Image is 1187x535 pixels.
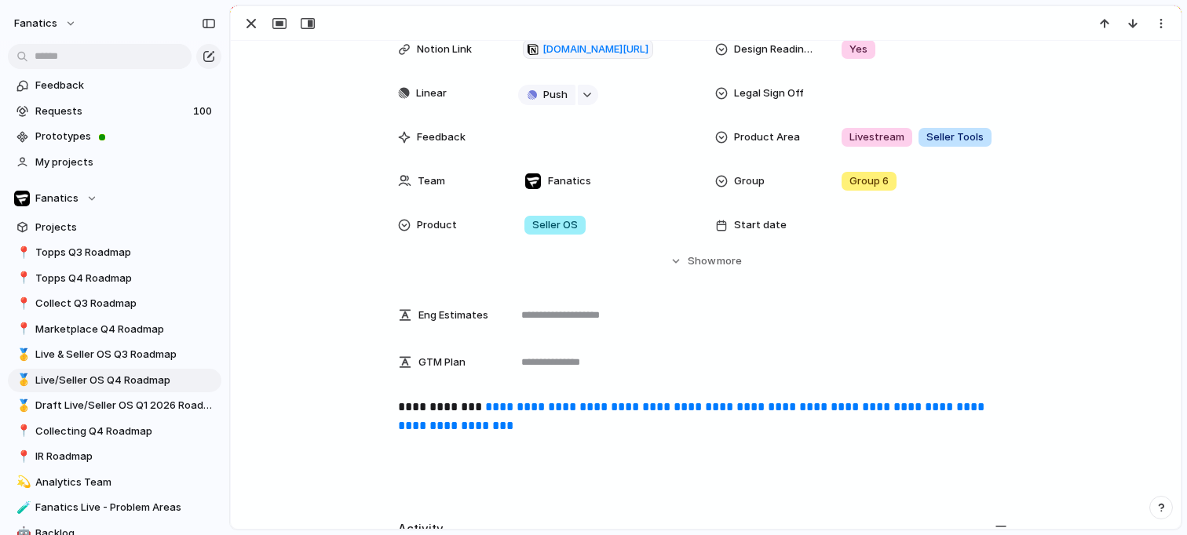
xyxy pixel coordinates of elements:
span: Seller Tools [926,129,984,145]
span: Yes [849,42,867,57]
a: 🧪Fanatics Live - Problem Areas [8,496,221,519]
button: 🧪 [14,500,30,515]
span: Fanatics [548,173,591,189]
span: Product Area [734,129,800,145]
div: 📍 [16,320,27,338]
div: 📍 [16,269,27,287]
span: 100 [193,104,215,119]
div: 🥇 [16,346,27,364]
button: 📍 [14,245,30,260]
a: Prototypes [8,125,221,148]
span: Draft Live/Seller OS Q1 2026 Roadmap [35,398,216,413]
a: 🥇Live & Seller OS Q3 Roadmap [8,343,221,366]
a: My projects [8,151,221,174]
span: Design Readiness [734,42,816,57]
a: 🥇Draft Live/Seller OS Q1 2026 Roadmap [8,394,221,417]
button: 🥇 [14,398,30,413]
div: 💫 [16,473,27,491]
a: 🥇Live/Seller OS Q4 Roadmap [8,369,221,392]
span: Requests [35,104,188,119]
button: Fanatics [8,187,221,210]
div: 🧪 [16,499,27,517]
button: 🥇 [14,373,30,388]
span: Feedback [417,129,466,145]
span: fanatics [14,16,57,31]
a: 📍Marketplace Q4 Roadmap [8,318,221,341]
span: Topps Q3 Roadmap [35,245,216,260]
a: 📍Collect Q3 Roadmap [8,292,221,315]
div: 📍 [16,422,27,440]
a: 📍IR Roadmap [8,445,221,468]
div: 🥇 [16,397,27,415]
span: Push [543,87,568,103]
span: Product [417,217,457,233]
span: Feedback [35,78,216,93]
a: Feedback [8,74,221,97]
span: Live/Seller OS Q4 Roadmap [35,373,216,388]
span: My projects [35,155,216,170]
button: 📍 [14,271,30,286]
button: 💫 [14,475,30,490]
span: Notion Link [417,42,472,57]
button: 🥇 [14,347,30,362]
a: 📍Collecting Q4 Roadmap [8,420,221,443]
a: 📍Topps Q4 Roadmap [8,267,221,290]
span: Livestream [849,129,904,145]
div: 📍 [16,295,27,313]
span: Show [688,253,716,269]
a: Requests100 [8,100,221,123]
span: Projects [35,220,216,235]
span: Eng Estimates [418,308,488,323]
span: [DOMAIN_NAME][URL] [542,42,648,57]
span: Analytics Team [35,475,216,490]
span: Marketplace Q4 Roadmap [35,322,216,337]
span: Team [418,173,445,189]
button: 📍 [14,296,30,311]
span: Seller OS [532,217,578,233]
a: [DOMAIN_NAME][URL] [523,39,653,60]
button: 📍 [14,322,30,337]
span: Fanatics [35,191,79,206]
a: 📍Topps Q3 Roadmap [8,241,221,264]
span: Group [734,173,765,189]
span: Prototypes [35,129,216,144]
span: Collect Q3 Roadmap [35,296,216,311]
div: 📍 [16,448,27,466]
span: Legal Sign Off [734,86,804,101]
div: 📍 [16,244,27,262]
a: 💫Analytics Team [8,471,221,494]
span: Start date [734,217,787,233]
span: GTM Plan [418,355,466,370]
button: Showmore [398,247,1014,275]
span: Collecting Q4 Roadmap [35,424,216,439]
span: more [717,253,742,269]
span: Topps Q4 Roadmap [35,271,216,286]
a: Projects [8,216,221,239]
button: 📍 [14,424,30,439]
button: 📍 [14,449,30,464]
span: Fanatics Live - Problem Areas [35,500,216,515]
button: fanatics [7,11,85,36]
div: 🥇 [16,371,27,389]
span: Group 6 [849,173,889,189]
span: Live & Seller OS Q3 Roadmap [35,347,216,362]
span: Linear [416,86,447,101]
button: Push [518,85,575,105]
span: IR Roadmap [35,449,216,464]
